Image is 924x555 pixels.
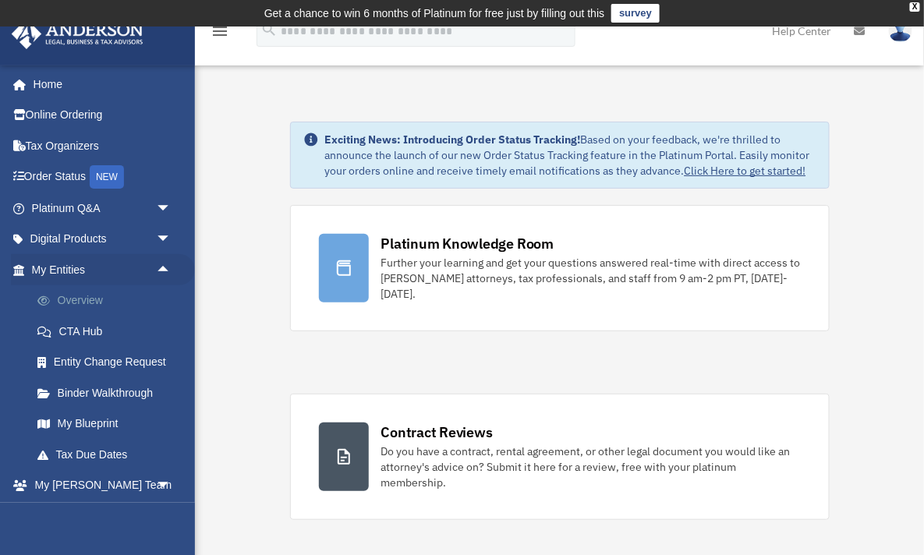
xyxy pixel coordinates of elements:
a: menu [211,27,229,41]
div: Do you have a contract, rental agreement, or other legal document you would like an attorney's ad... [381,444,801,490]
img: User Pic [889,19,912,42]
a: Binder Walkthrough [22,377,195,408]
div: close [910,2,920,12]
a: Contract Reviews Do you have a contract, rental agreement, or other legal document you would like... [290,394,830,520]
span: arrow_drop_down [156,193,187,224]
a: Order StatusNEW [11,161,195,193]
span: arrow_drop_up [156,254,187,286]
a: Platinum Knowledge Room Further your learning and get your questions answered real-time with dire... [290,205,830,331]
div: NEW [90,165,124,189]
i: menu [211,22,229,41]
a: My [PERSON_NAME] Teamarrow_drop_down [11,470,195,501]
a: Tax Due Dates [22,439,195,470]
a: Overview [22,285,195,316]
a: My Blueprint [22,408,195,440]
div: Further your learning and get your questions answered real-time with direct access to [PERSON_NAM... [381,255,801,302]
a: Entity Change Request [22,347,195,378]
span: arrow_drop_down [156,224,187,256]
a: Tax Organizers [11,130,195,161]
a: CTA Hub [22,316,195,347]
span: arrow_drop_down [156,470,187,502]
a: survey [611,4,660,23]
i: search [260,21,278,38]
a: Digital Productsarrow_drop_down [11,224,195,255]
div: Based on your feedback, we're thrilled to announce the launch of our new Order Status Tracking fe... [325,132,816,179]
a: Online Ordering [11,100,195,131]
a: My Documentsarrow_drop_down [11,500,195,532]
a: Click Here to get started! [685,164,806,178]
div: Get a chance to win 6 months of Platinum for free just by filling out this [264,4,605,23]
img: Anderson Advisors Platinum Portal [7,19,148,49]
div: Platinum Knowledge Room [381,234,554,253]
a: Home [11,69,187,100]
span: arrow_drop_down [156,500,187,532]
a: My Entitiesarrow_drop_up [11,254,195,285]
a: Platinum Q&Aarrow_drop_down [11,193,195,224]
div: Contract Reviews [381,422,493,442]
strong: Exciting News: Introducing Order Status Tracking! [325,133,581,147]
